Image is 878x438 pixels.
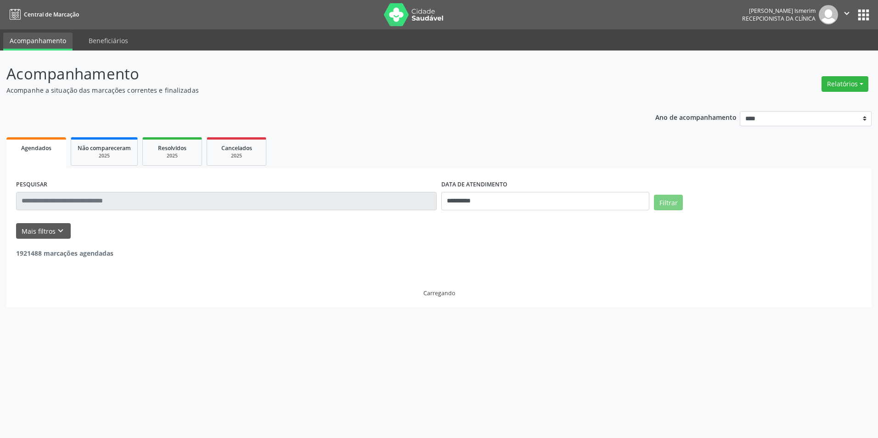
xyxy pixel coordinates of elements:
i: keyboard_arrow_down [56,226,66,236]
button:  [838,5,855,24]
a: Acompanhamento [3,33,73,51]
label: DATA DE ATENDIMENTO [441,178,507,192]
a: Central de Marcação [6,7,79,22]
img: img [819,5,838,24]
p: Ano de acompanhamento [655,111,737,123]
i:  [842,8,852,18]
span: Agendados [21,144,51,152]
span: Recepcionista da clínica [742,15,816,22]
button: Relatórios [822,76,868,92]
div: 2025 [78,152,131,159]
span: Não compareceram [78,144,131,152]
strong: 1921488 marcações agendadas [16,249,113,258]
button: Mais filtroskeyboard_arrow_down [16,223,71,239]
span: Resolvidos [158,144,186,152]
button: apps [855,7,872,23]
span: Central de Marcação [24,11,79,18]
span: Cancelados [221,144,252,152]
div: 2025 [149,152,195,159]
button: Filtrar [654,195,683,210]
label: PESQUISAR [16,178,47,192]
div: Carregando [423,289,455,297]
div: [PERSON_NAME] Ismerim [742,7,816,15]
div: 2025 [214,152,259,159]
p: Acompanhe a situação das marcações correntes e finalizadas [6,85,612,95]
p: Acompanhamento [6,62,612,85]
a: Beneficiários [82,33,135,49]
